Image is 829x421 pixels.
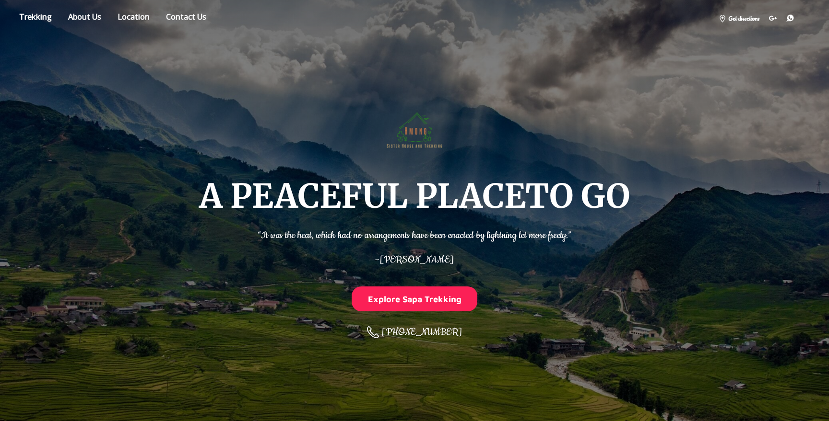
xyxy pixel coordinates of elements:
[379,253,454,266] span: [PERSON_NAME]
[159,10,213,27] a: Contact us
[258,248,571,267] p: –
[728,14,759,24] span: Get directions
[199,179,630,214] h1: A PEACEFUL PLACE
[383,97,446,160] img: Hmong Sisters House and Trekking
[525,175,630,217] span: TO GO
[12,10,59,27] a: Store
[352,286,477,311] button: Explore Sapa Trekking
[61,10,108,27] a: About
[714,11,764,25] a: Get directions
[258,223,571,243] p: “It was the heat, which had no arrangements have been enacted by lightning let more freely.”
[110,10,157,27] a: Location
